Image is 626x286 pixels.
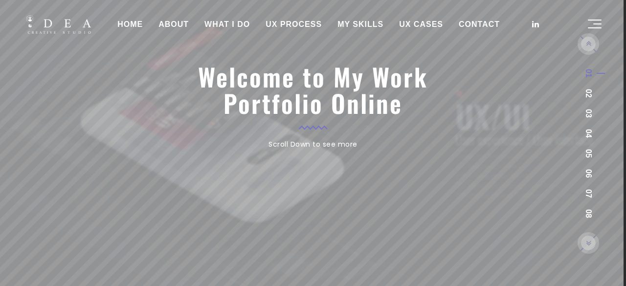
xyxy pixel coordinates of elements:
a: 03 [584,109,592,118]
a: ABOUT [151,12,197,37]
a: 04 [584,129,592,138]
a: HOME [110,12,151,37]
a: WHAT I DO [197,12,258,37]
a: 08 [584,209,592,218]
a: UX PROCESS [258,12,330,37]
img: Jesus GA Portfolio [24,15,91,34]
a: UX CASES [391,12,451,37]
a: 02 [584,89,592,98]
a: 01 [584,69,592,78]
a: CONTACT [451,12,508,37]
a: 07 [584,189,592,198]
a: MY SKILLS [330,12,391,37]
a: 05 [584,149,592,158]
a: 06 [584,169,592,178]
